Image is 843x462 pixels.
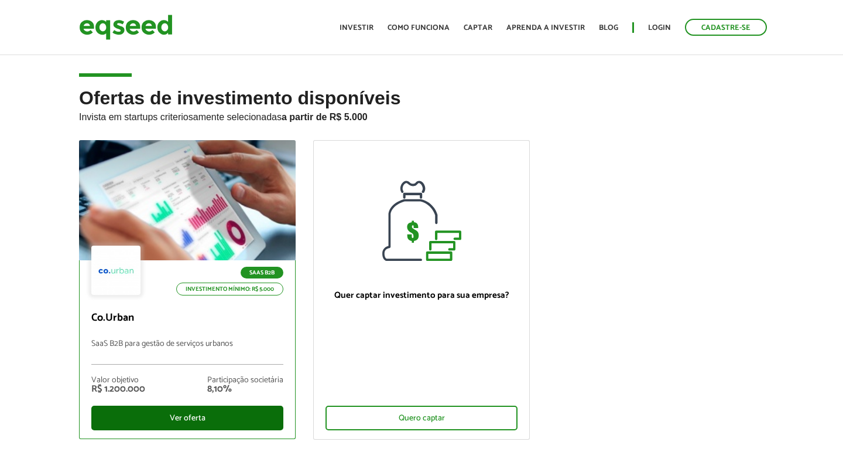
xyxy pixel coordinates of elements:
[648,24,671,32] a: Login
[91,385,145,394] div: R$ 1.200.000
[91,406,283,430] div: Ver oferta
[79,12,173,43] img: EqSeed
[79,88,764,140] h2: Ofertas de investimento disponíveis
[79,140,296,439] a: SaaS B2B Investimento mínimo: R$ 5.000 Co.Urban SaaS B2B para gestão de serviços urbanos Valor ob...
[91,312,283,325] p: Co.Urban
[91,339,283,365] p: SaaS B2B para gestão de serviços urbanos
[207,385,283,394] div: 8,10%
[282,112,368,122] strong: a partir de R$ 5.000
[340,24,373,32] a: Investir
[599,24,618,32] a: Blog
[241,267,283,278] p: SaaS B2B
[91,376,145,385] div: Valor objetivo
[388,24,450,32] a: Como funciona
[685,19,767,36] a: Cadastre-se
[176,283,283,295] p: Investimento mínimo: R$ 5.000
[325,406,518,430] div: Quero captar
[313,140,530,440] a: Quer captar investimento para sua empresa? Quero captar
[506,24,585,32] a: Aprenda a investir
[207,376,283,385] div: Participação societária
[464,24,492,32] a: Captar
[79,108,764,123] p: Invista em startups criteriosamente selecionadas
[325,290,518,301] p: Quer captar investimento para sua empresa?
